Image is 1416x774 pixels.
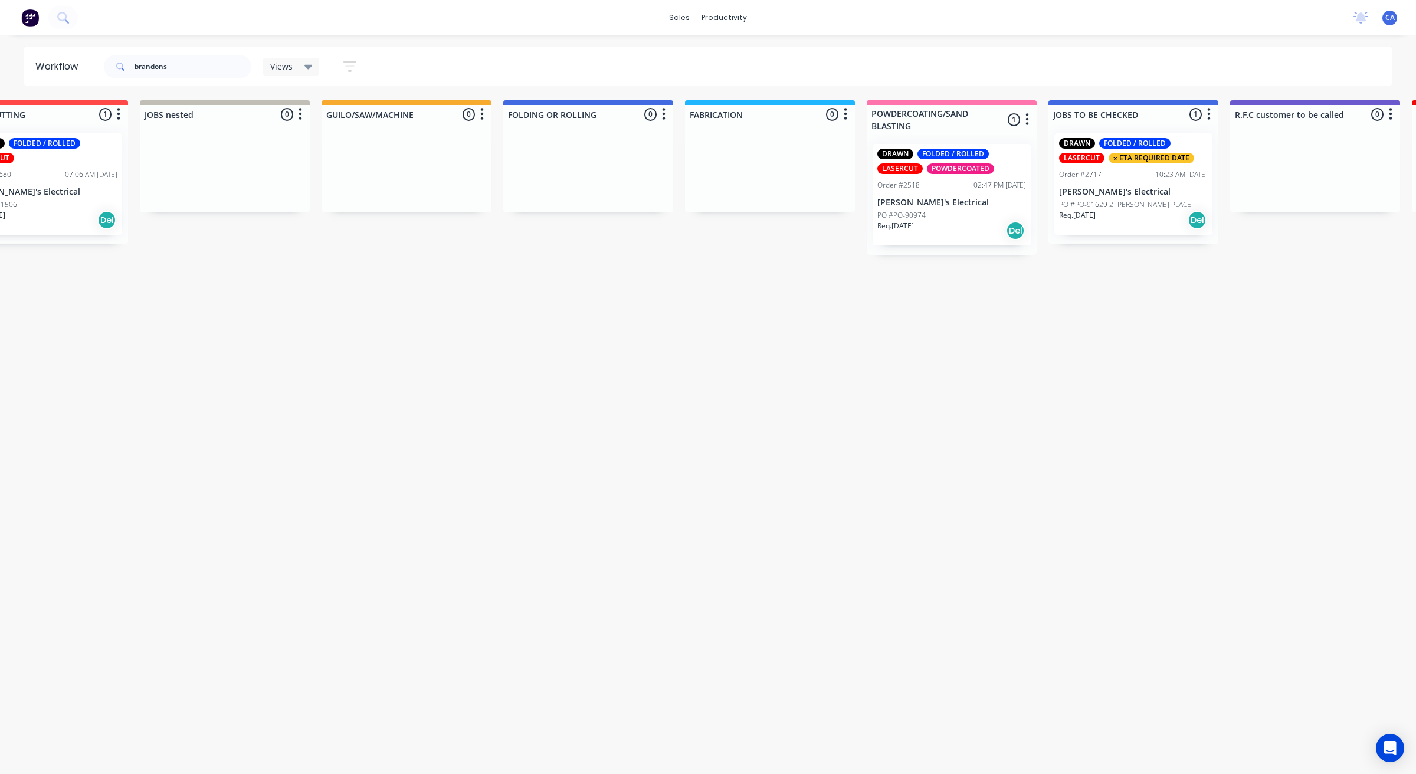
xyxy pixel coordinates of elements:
div: DRAWNFOLDED / ROLLEDLASERCUTPOWDERCOATEDOrder #251802:47 PM [DATE][PERSON_NAME]'s ElectricalPO #P... [873,144,1031,245]
div: 07:06 AM [DATE] [65,169,117,180]
span: Views [270,60,293,73]
div: productivity [696,9,753,27]
div: DRAWN [877,149,913,159]
div: LASERCUT [1059,153,1104,163]
input: Search for orders... [135,55,251,78]
div: sales [663,9,696,27]
img: Factory [21,9,39,27]
div: 02:47 PM [DATE] [973,180,1026,191]
div: DRAWN [1059,138,1095,149]
p: Req. [DATE] [1059,210,1096,221]
p: [PERSON_NAME]'s Electrical [1059,187,1208,197]
span: CA [1385,12,1395,23]
p: PO #PO-90974 [877,210,926,221]
div: 10:23 AM [DATE] [1155,169,1208,180]
p: [PERSON_NAME]'s Electrical [877,198,1026,208]
div: LASERCUT [877,163,923,174]
p: PO #PO-91629 2 [PERSON_NAME] PLACE [1059,199,1191,210]
div: Del [97,211,116,229]
div: Del [1006,221,1025,240]
div: Open Intercom Messenger [1376,734,1404,762]
div: FOLDED / ROLLED [917,149,989,159]
div: Order #2518 [877,180,920,191]
div: Workflow [35,60,84,74]
div: FOLDED / ROLLED [9,138,80,149]
div: Order #2717 [1059,169,1102,180]
div: DRAWNFOLDED / ROLLEDLASERCUTx ETA REQUIRED DATEOrder #271710:23 AM [DATE][PERSON_NAME]'s Electric... [1054,133,1212,235]
p: Req. [DATE] [877,221,914,231]
div: x ETA REQUIRED DATE [1109,153,1194,163]
div: POWDERCOATED [927,163,994,174]
div: Del [1188,211,1207,229]
div: FOLDED / ROLLED [1099,138,1171,149]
